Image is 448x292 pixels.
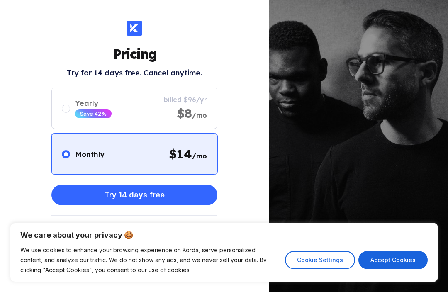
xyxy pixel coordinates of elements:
[20,245,279,275] p: We use cookies to enhance your browsing experience on Korda, serve personalized content, and anal...
[67,68,202,78] h2: Try for 14 days free. Cancel anytime.
[285,251,355,269] button: Cookie Settings
[105,187,165,203] div: Try 14 days free
[51,185,217,205] button: Try 14 days free
[163,95,207,104] div: billed $96/yr
[192,152,207,160] span: /mo
[192,111,207,119] span: /mo
[358,251,428,269] button: Accept Cookies
[169,146,207,162] div: $ 14
[113,46,156,62] h1: Pricing
[75,150,105,158] div: Monthly
[75,99,112,107] div: Yearly
[177,105,207,121] div: $8
[20,230,428,240] p: We care about your privacy 🍪
[80,110,107,117] div: Save 42%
